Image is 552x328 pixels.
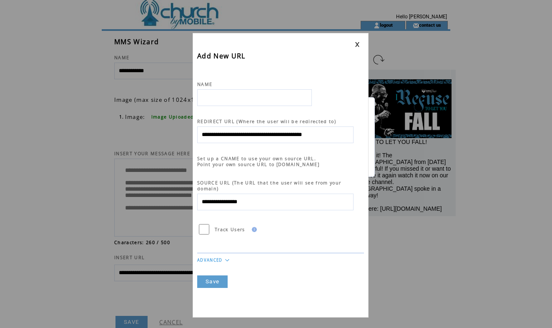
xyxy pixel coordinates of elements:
span: Add New URL [197,51,246,61]
span: Track Users [215,227,245,232]
span: REDIRECT URL (Where the user will be redirected to) [197,119,336,124]
span: Set up a CNAME to use your own source URL. [197,156,316,161]
span: NAME [197,81,212,87]
a: Save [197,275,228,288]
span: SOURCE URL (The URL that the user will see from your domain) [197,180,341,192]
span: Point your own source URL to [DOMAIN_NAME] [197,161,319,167]
img: help.gif [249,227,257,232]
a: ADVANCED [197,257,223,263]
